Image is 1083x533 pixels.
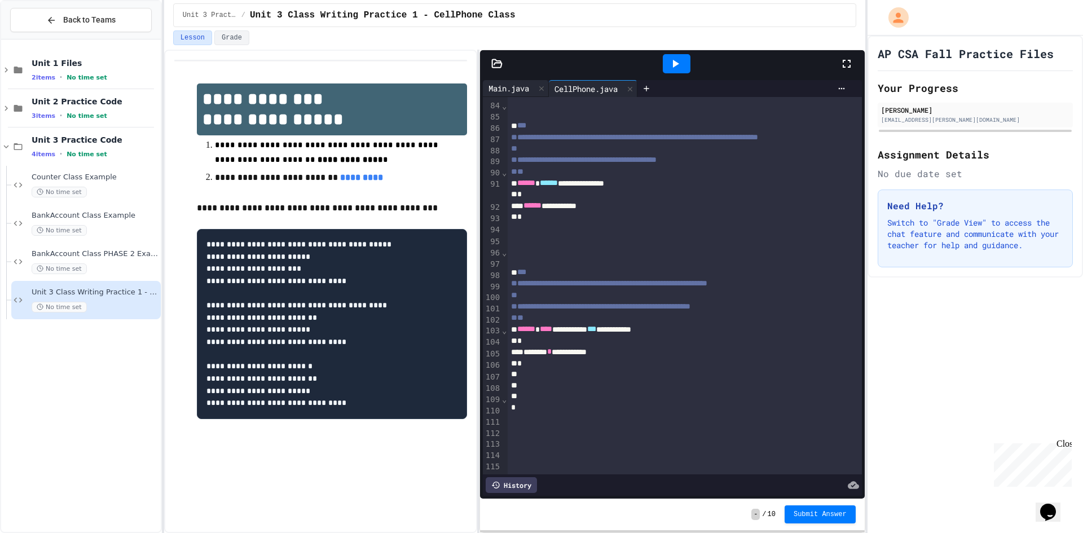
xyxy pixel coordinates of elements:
div: 103 [483,325,501,337]
div: 107 [483,372,501,383]
span: Back to Teams [63,14,116,26]
h3: Need Help? [887,199,1063,213]
iframe: chat widget [989,439,1072,487]
span: No time set [67,151,107,158]
div: My Account [877,5,912,30]
div: Chat with us now!Close [5,5,78,72]
span: 10 [768,510,776,519]
div: Main.java [483,82,535,94]
div: 113 [483,439,501,450]
div: 96 [483,248,501,259]
button: Back to Teams [10,8,152,32]
div: 108 [483,383,501,394]
span: Fold line [501,168,507,177]
div: History [486,477,537,493]
div: 89 [483,156,501,168]
div: 91 [483,179,501,202]
div: 105 [483,349,501,360]
span: - [751,509,760,520]
span: No time set [32,225,87,236]
div: 87 [483,134,501,146]
button: Grade [214,30,249,45]
div: 111 [483,417,501,428]
span: 2 items [32,74,55,81]
span: • [60,111,62,120]
span: • [60,149,62,158]
div: 106 [483,360,501,371]
div: 88 [483,146,501,157]
div: 98 [483,270,501,281]
button: Lesson [173,30,212,45]
div: [EMAIL_ADDRESS][PERSON_NAME][DOMAIN_NAME] [881,116,1069,124]
div: 110 [483,406,501,417]
span: 3 items [32,112,55,120]
div: 92 [483,202,501,213]
div: 93 [483,213,501,224]
span: No time set [67,74,107,81]
span: No time set [32,302,87,312]
span: Counter Class Example [32,173,159,182]
span: BankAccount Class PHASE 2 Example [32,249,159,259]
h2: Assignment Details [878,147,1073,162]
span: Fold line [501,102,507,111]
span: Unit 3 Practice Code [183,11,237,20]
span: Unit 3 Class Writing Practice 1 - CellPhone Class [32,288,159,297]
div: 99 [483,281,501,293]
span: BankAccount Class Example [32,211,159,221]
div: 112 [483,428,501,439]
div: Main.java [483,80,549,97]
h2: Your Progress [878,80,1073,96]
div: 109 [483,394,501,406]
span: 4 items [32,151,55,158]
span: Fold line [501,326,507,335]
div: 86 [483,123,501,134]
span: No time set [67,112,107,120]
div: [PERSON_NAME] [881,105,1069,115]
div: No due date set [878,167,1073,180]
div: 102 [483,315,501,326]
div: 85 [483,112,501,123]
span: Unit 1 Files [32,58,159,68]
button: Submit Answer [785,505,856,523]
div: CellPhone.java [549,83,623,95]
span: Unit 3 Practice Code [32,135,159,145]
iframe: chat widget [1036,488,1072,522]
span: / [241,11,245,20]
div: 97 [483,259,501,270]
span: Unit 3 Class Writing Practice 1 - CellPhone Class [250,8,515,22]
span: Submit Answer [794,510,847,519]
div: 94 [483,224,501,236]
span: Fold line [501,395,507,404]
div: 114 [483,450,501,461]
p: Switch to "Grade View" to access the chat feature and communicate with your teacher for help and ... [887,217,1063,251]
span: No time set [32,187,87,197]
div: 95 [483,236,501,248]
div: 100 [483,292,501,303]
div: 90 [483,168,501,179]
div: 101 [483,303,501,315]
div: 84 [483,100,501,112]
h1: AP CSA Fall Practice Files [878,46,1054,61]
span: Unit 2 Practice Code [32,96,159,107]
div: CellPhone.java [549,80,637,97]
span: No time set [32,263,87,274]
div: 115 [483,461,501,473]
span: / [762,510,766,519]
div: 104 [483,337,501,348]
span: Fold line [501,248,507,257]
span: • [60,73,62,82]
